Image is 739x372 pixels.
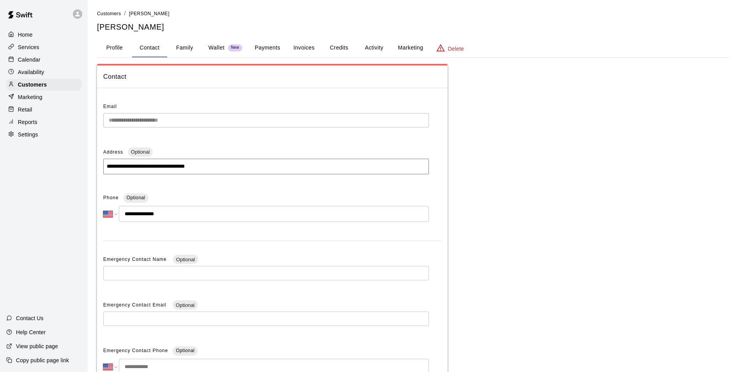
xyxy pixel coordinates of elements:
p: Customers [18,81,47,89]
span: Customers [97,11,121,16]
span: Optional [127,195,145,200]
button: Profile [97,39,132,57]
p: Calendar [18,56,41,64]
button: Payments [249,39,286,57]
p: Home [18,31,33,39]
p: Wallet [208,44,225,52]
p: Settings [18,131,38,138]
p: Marketing [18,93,42,101]
span: Address [103,149,123,155]
button: Family [167,39,202,57]
a: Services [6,41,81,53]
span: Optional [173,302,198,308]
span: New [228,45,242,50]
p: View public page [16,342,58,350]
span: Email [103,104,117,109]
a: Customers [97,10,121,16]
span: Emergency Contact Phone [103,345,168,357]
p: Services [18,43,39,51]
a: Retail [6,104,81,115]
h5: [PERSON_NAME] [97,22,730,32]
span: Phone [103,192,119,204]
p: Copy public page link [16,356,69,364]
button: Activity [356,39,392,57]
p: Reports [18,118,37,126]
p: Delete [448,45,464,53]
a: Marketing [6,91,81,103]
button: Invoices [286,39,321,57]
span: Optional [173,257,198,262]
span: Optional [128,149,153,155]
div: basic tabs example [97,39,730,57]
li: / [124,9,126,18]
a: Reports [6,116,81,128]
p: Contact Us [16,314,44,322]
span: Emergency Contact Email [103,302,168,308]
nav: breadcrumb [97,9,730,18]
a: Settings [6,129,81,140]
span: Optional [176,348,194,353]
button: Contact [132,39,167,57]
div: The email of an existing customer can only be changed by the customer themselves at https://book.... [103,113,429,128]
p: Help Center [16,328,46,336]
p: Retail [18,106,32,113]
span: [PERSON_NAME] [129,11,169,16]
button: Marketing [392,39,429,57]
a: Calendar [6,54,81,66]
p: Availability [18,68,44,76]
a: Customers [6,79,81,90]
span: Emergency Contact Name [103,257,168,262]
button: Credits [321,39,356,57]
a: Availability [6,66,81,78]
a: Home [6,29,81,41]
span: Contact [103,72,441,82]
